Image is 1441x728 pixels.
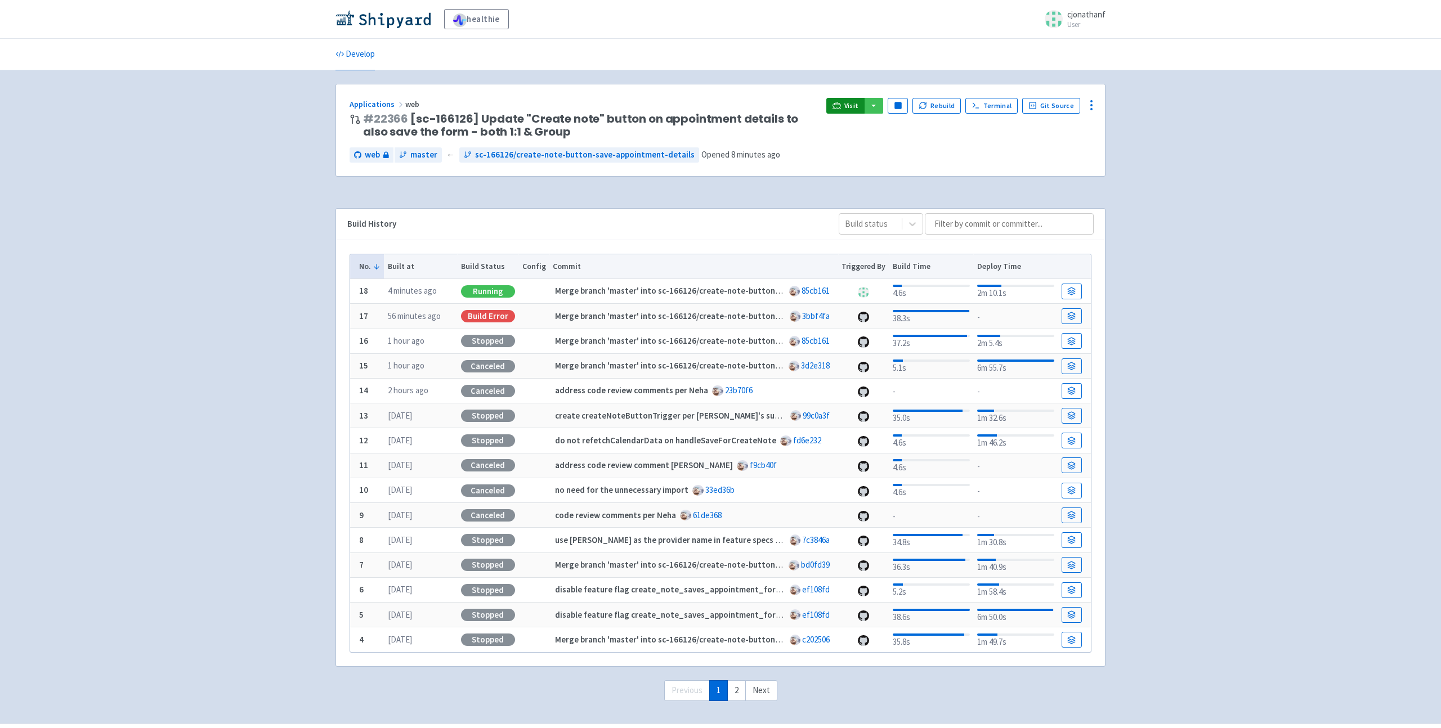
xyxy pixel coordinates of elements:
[893,556,970,574] div: 36.3s
[359,260,381,272] button: No.
[388,311,441,321] time: 56 minutes ago
[363,113,817,138] span: [sc-166126] Update "Create note" button on appointment details to also save the form - both 1:1 &...
[457,254,518,279] th: Build Status
[405,99,421,109] span: web
[709,680,728,701] a: 1
[359,285,368,296] b: 18
[388,335,424,346] time: 1 hour ago
[359,510,364,520] b: 9
[555,360,878,371] strong: Merge branch 'master' into sc-166126/create-note-button-save-appointment-details
[802,534,830,545] a: 7c3846a
[555,335,878,346] strong: Merge branch 'master' into sc-166126/create-note-button-save-appointment-details
[388,410,412,421] time: [DATE]
[912,98,961,114] button: Rebuild
[359,311,368,321] b: 17
[977,483,1054,498] div: -
[1062,308,1082,324] a: Build Details
[977,631,1054,649] div: 1m 49.7s
[461,285,515,298] div: Running
[1062,607,1082,623] a: Build Details
[731,149,780,160] time: 8 minutes ago
[350,147,393,163] a: web
[705,484,735,495] a: 33ed36b
[802,335,830,346] a: 85cb161
[359,484,368,495] b: 10
[461,484,515,497] div: Canceled
[977,357,1054,375] div: 6m 55.7s
[388,435,412,446] time: [DATE]
[802,311,830,321] a: 3bbf4fa
[893,631,970,649] div: 35.8s
[801,559,830,570] a: bd0fd39
[461,559,515,571] div: Stopped
[893,432,970,450] div: 4.6s
[350,99,405,109] a: Applications
[395,147,442,163] a: master
[388,484,412,495] time: [DATE]
[1022,98,1080,114] a: Git Source
[977,581,1054,599] div: 1m 58.4s
[977,432,1054,450] div: 1m 46.2s
[555,410,809,421] strong: create createNoteButtonTrigger per [PERSON_NAME]'s suggestion
[555,584,844,595] strong: disable feature flag create_note_saves_appointment_form in feature specs
[555,634,878,645] strong: Merge branch 'master' into sc-166126/create-note-button-save-appointment-details
[555,484,688,495] strong: no need for the unnecessary import
[359,410,368,421] b: 13
[750,460,777,470] a: f9cb40f
[802,285,830,296] a: 85cb161
[977,606,1054,624] div: 6m 50.0s
[977,532,1054,549] div: 1m 30.8s
[461,360,515,372] div: Canceled
[973,254,1058,279] th: Deploy Time
[388,634,412,645] time: [DATE]
[461,310,515,322] div: Build Error
[888,98,908,114] button: Pause
[1038,10,1106,28] a: cjonathanf User
[1062,632,1082,648] a: Build Details
[893,532,970,549] div: 34.8s
[388,360,424,371] time: 1 hour ago
[359,609,364,620] b: 5
[549,254,838,279] th: Commit
[388,609,412,620] time: [DATE]
[893,457,970,474] div: 4.6s
[555,609,844,620] strong: disable feature flag create_note_saves_appointment_form in feature specs
[359,584,364,595] b: 6
[1062,582,1082,598] a: Build Details
[1062,333,1082,349] a: Build Details
[388,534,412,545] time: [DATE]
[388,460,412,470] time: [DATE]
[347,218,821,231] div: Build History
[555,385,708,396] strong: address code review comments per Neha
[388,559,412,570] time: [DATE]
[893,407,970,425] div: 35.0s
[889,254,973,279] th: Build Time
[388,285,437,296] time: 4 minutes ago
[977,458,1054,473] div: -
[461,434,515,447] div: Stopped
[461,509,515,522] div: Canceled
[1062,433,1082,448] a: Build Details
[461,633,515,646] div: Stopped
[363,111,408,127] a: #22366
[461,609,515,621] div: Stopped
[388,510,412,520] time: [DATE]
[359,460,368,470] b: 11
[555,559,878,570] strong: Merge branch 'master' into sc-166126/create-note-button-save-appointment-details
[1062,457,1082,473] a: Build Details
[977,383,1054,398] div: -
[461,410,515,422] div: Stopped
[1062,557,1082,573] a: Build Details
[461,584,515,596] div: Stopped
[893,482,970,499] div: 4.6s
[893,282,970,300] div: 4.6s
[693,510,722,520] a: 61de368
[801,360,830,371] a: 3d2e318
[803,410,830,421] a: 99c0a3f
[977,282,1054,300] div: 2m 10.1s
[1062,408,1082,424] a: Build Details
[802,584,830,595] a: ef108fd
[518,254,549,279] th: Config
[844,101,859,110] span: Visit
[1067,9,1106,20] span: cjonathanf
